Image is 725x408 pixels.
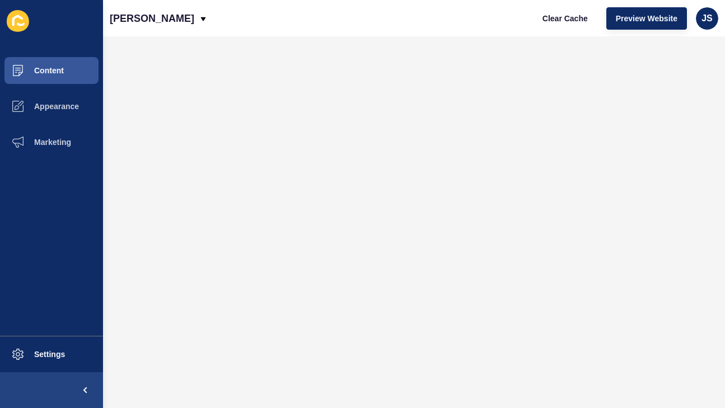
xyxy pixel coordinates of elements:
span: Preview Website [616,13,677,24]
span: Clear Cache [542,13,588,24]
button: Preview Website [606,7,687,30]
button: Clear Cache [533,7,597,30]
p: [PERSON_NAME] [110,4,194,32]
span: JS [701,13,713,24]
